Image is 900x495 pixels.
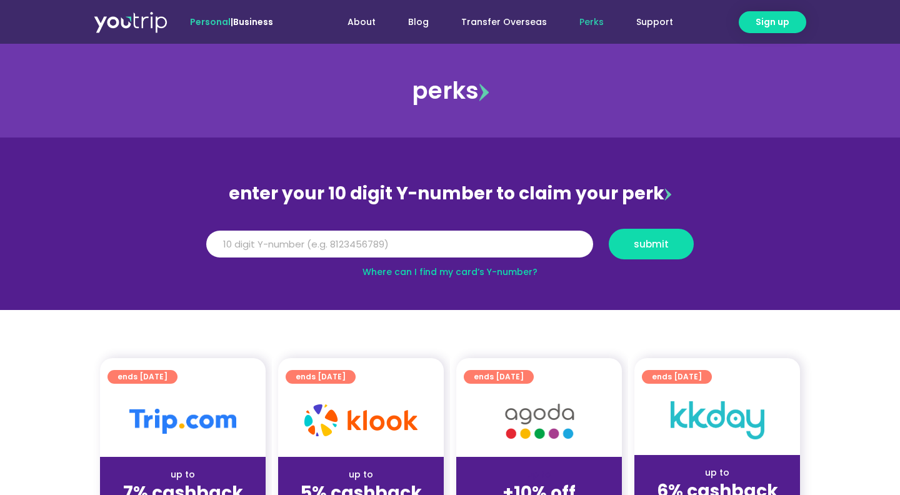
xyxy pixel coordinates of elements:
a: Support [620,11,689,34]
a: Transfer Overseas [445,11,563,34]
div: enter your 10 digit Y-number to claim your perk [200,177,700,210]
span: ends [DATE] [474,370,524,384]
span: Sign up [756,16,789,29]
a: Business [233,16,273,28]
span: up to [527,468,551,481]
a: Where can I find my card’s Y-number? [362,266,537,278]
div: up to [644,466,790,479]
a: ends [DATE] [107,370,177,384]
form: Y Number [206,229,694,269]
span: Personal [190,16,231,28]
span: ends [DATE] [296,370,346,384]
a: ends [DATE] [642,370,712,384]
button: submit [609,229,694,259]
a: Sign up [739,11,806,33]
span: submit [634,239,669,249]
a: Perks [563,11,620,34]
nav: Menu [307,11,689,34]
span: ends [DATE] [652,370,702,384]
span: | [190,16,273,28]
input: 10 digit Y-number (e.g. 8123456789) [206,231,593,258]
div: up to [110,468,256,481]
span: ends [DATE] [117,370,167,384]
a: ends [DATE] [464,370,534,384]
div: up to [288,468,434,481]
a: ends [DATE] [286,370,356,384]
a: About [331,11,392,34]
a: Blog [392,11,445,34]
